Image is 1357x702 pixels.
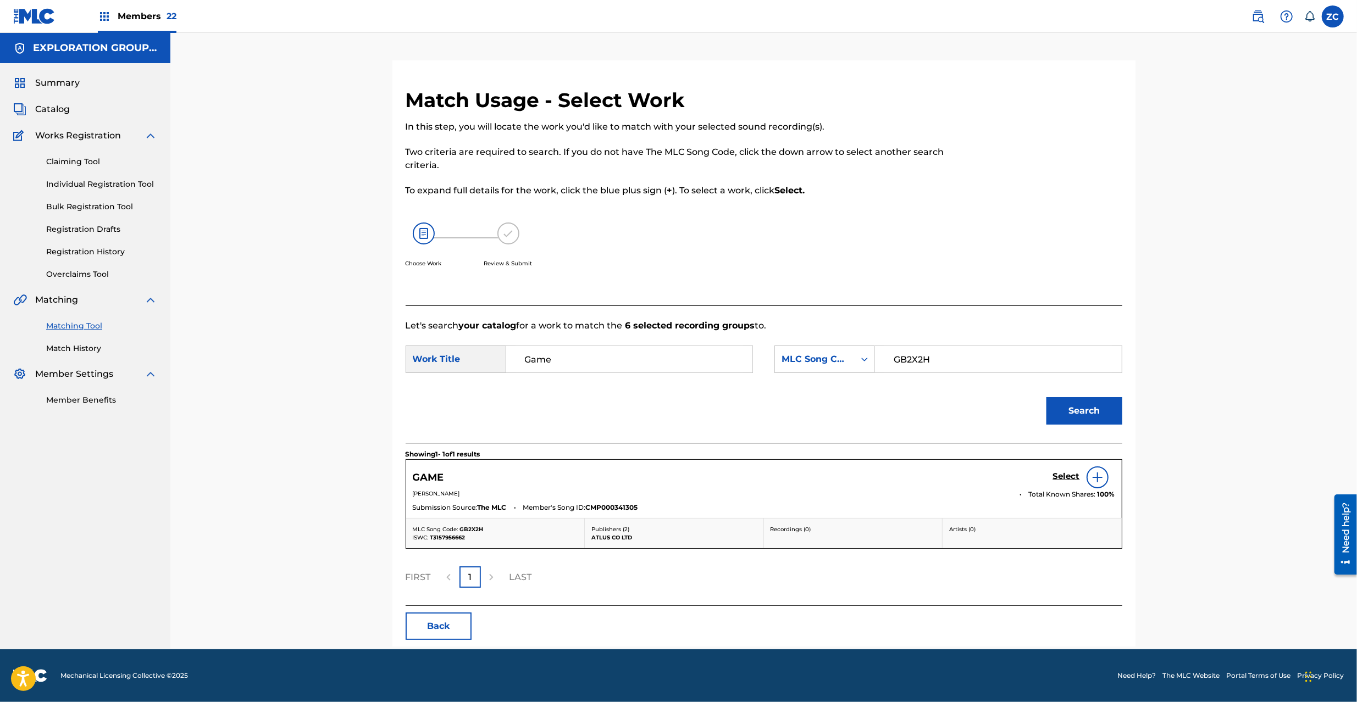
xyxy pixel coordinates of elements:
[46,224,157,235] a: Registration Drafts
[591,533,757,542] p: ATLUS CO LTD
[46,201,157,213] a: Bulk Registration Tool
[13,129,27,142] img: Works Registration
[484,259,533,268] p: Review & Submit
[771,525,936,533] p: Recordings ( 0 )
[1297,671,1344,681] a: Privacy Policy
[430,534,466,541] span: T3157956662
[413,534,429,541] span: ISWC:
[46,320,157,332] a: Matching Tool
[46,269,157,280] a: Overclaims Tool
[13,76,80,90] a: SummarySummary
[13,669,47,682] img: logo
[1322,5,1344,27] div: User Menu
[413,526,458,533] span: MLC Song Code:
[591,525,757,533] p: Publishers ( 2 )
[586,503,638,512] span: CMP000341305
[406,571,431,584] p: FIRST
[35,293,78,307] span: Matching
[406,449,480,459] p: Showing 1 - 1 of 1 results
[406,332,1122,443] form: Search Form
[60,671,188,681] span: Mechanical Licensing Collective © 2025
[35,129,121,142] span: Works Registration
[46,156,157,168] a: Claiming Tool
[782,353,848,366] div: MLC Song Code
[406,146,957,172] p: Two criteria are required to search. If you do not have The MLC Song Code, click the down arrow t...
[406,184,957,197] p: To expand full details for the work, click the blue plus sign ( ). To select a work, click
[1304,11,1315,22] div: Notifications
[13,103,26,116] img: Catalog
[523,503,586,512] span: Member's Song ID:
[413,222,435,244] img: 26af456c4569493f7445.svg
[468,571,472,584] p: 1
[413,471,444,484] h5: GAME
[460,526,484,533] span: GB2X2H
[406,612,472,640] button: Back
[1098,489,1115,499] span: 100 %
[1326,491,1357,579] iframe: Resource Center
[1053,471,1080,482] h5: Select
[46,179,157,190] a: Individual Registration Tool
[13,293,27,307] img: Matching
[144,367,157,381] img: expand
[1226,671,1290,681] a: Portal Terms of Use
[497,222,519,244] img: 173f8e8b57e69610e344.svg
[13,8,56,24] img: MLC Logo
[406,259,442,268] p: Choose Work
[46,343,157,354] a: Match History
[46,394,157,406] a: Member Benefits
[406,319,1122,332] p: Let's search for a work to match the to.
[1302,649,1357,702] iframe: Chat Widget
[167,11,176,21] span: 22
[98,10,111,23] img: Top Rightsholders
[667,185,673,196] strong: +
[13,103,70,116] a: CatalogCatalog
[1247,5,1269,27] a: Public Search
[413,490,460,497] span: [PERSON_NAME]
[35,76,80,90] span: Summary
[406,88,691,113] h2: Match Usage - Select Work
[509,571,532,584] p: LAST
[1305,660,1312,693] div: Drag
[459,320,517,331] strong: your catalog
[13,42,26,55] img: Accounts
[13,76,26,90] img: Summary
[478,503,507,512] span: The MLC
[33,42,157,54] h5: EXPLORATION GROUP LLC
[1091,471,1104,484] img: info
[1280,10,1293,23] img: help
[1276,5,1298,27] div: Help
[1029,489,1098,499] span: Total Known Shares:
[144,129,157,142] img: expand
[949,525,1115,533] p: Artists ( 0 )
[118,10,176,23] span: Members
[1251,10,1265,23] img: search
[35,367,113,381] span: Member Settings
[413,503,478,512] span: Submission Source:
[13,367,26,381] img: Member Settings
[35,103,70,116] span: Catalog
[1046,397,1122,425] button: Search
[406,120,957,133] p: In this step, you will locate the work you'd like to match with your selected sound recording(s).
[144,293,157,307] img: expand
[1162,671,1220,681] a: The MLC Website
[46,246,157,258] a: Registration History
[1117,671,1156,681] a: Need Help?
[775,185,805,196] strong: Select.
[623,320,755,331] strong: 6 selected recording groups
